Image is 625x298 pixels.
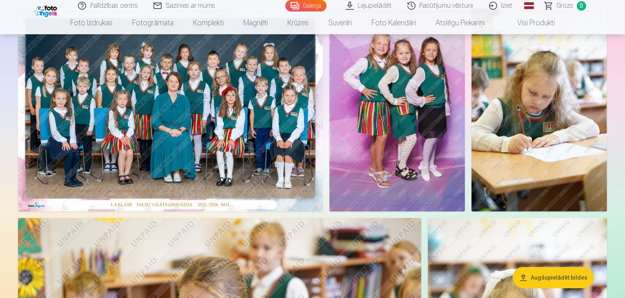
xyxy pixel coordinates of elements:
span: Grozs [557,1,574,11]
a: Fotogrāmata [122,11,183,34]
span: 0 [577,1,586,11]
a: Foto izdrukas [60,11,122,34]
a: Krūzes [278,11,318,34]
a: Suvenīri [318,11,362,34]
img: /fa1 [34,3,59,17]
a: Atslēgu piekariņi [426,11,494,34]
a: Komplekti [183,11,234,34]
a: Magnēti [234,11,278,34]
a: Foto kalendāri [362,11,426,34]
button: Augšupielādēt bildes [513,267,594,288]
a: Visi produkti [494,11,565,34]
